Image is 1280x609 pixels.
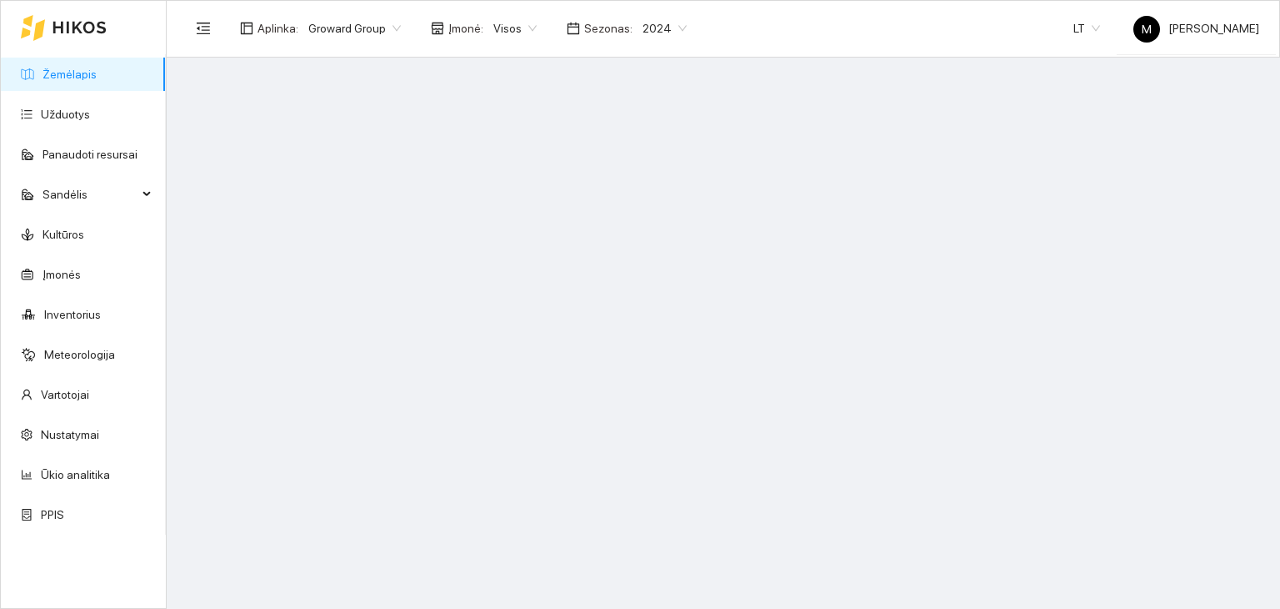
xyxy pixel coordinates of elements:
[431,22,444,35] span: shop
[42,148,137,161] a: Panaudoti resursai
[493,16,537,41] span: Visos
[187,12,220,45] button: menu-fold
[257,19,298,38] span: Aplinka :
[41,108,90,121] a: Užduotys
[1133,22,1259,35] span: [PERSON_NAME]
[567,22,580,35] span: calendar
[584,19,632,38] span: Sezonas :
[41,508,64,521] a: PPIS
[196,21,211,36] span: menu-fold
[42,228,84,241] a: Kultūros
[41,468,110,481] a: Ūkio analitika
[42,178,137,211] span: Sandėlis
[42,268,81,281] a: Įmonės
[42,68,97,81] a: Žemėlapis
[448,19,483,38] span: Įmonė :
[41,428,99,441] a: Nustatymai
[44,348,115,361] a: Meteorologija
[44,308,101,321] a: Inventorius
[1142,16,1152,43] span: M
[642,16,687,41] span: 2024
[41,388,89,401] a: Vartotojai
[1073,16,1100,41] span: LT
[240,22,253,35] span: layout
[308,16,401,41] span: Groward Group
